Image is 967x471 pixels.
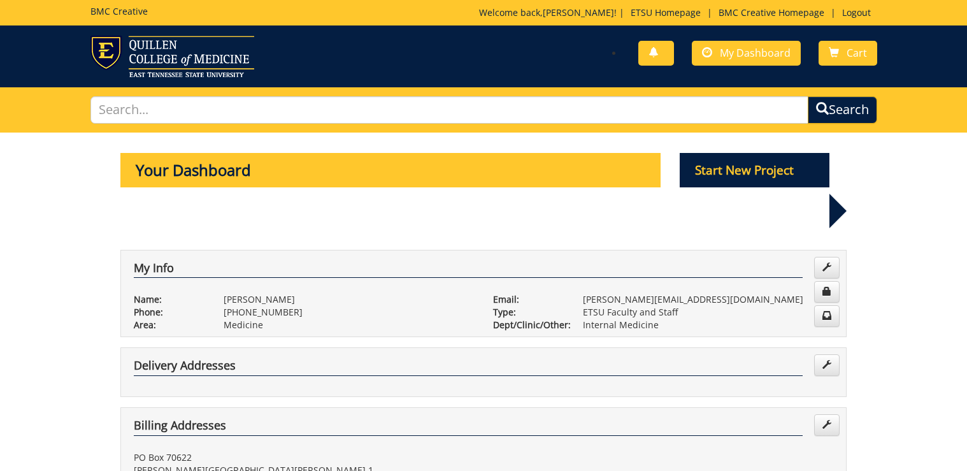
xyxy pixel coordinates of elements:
[720,46,791,60] span: My Dashboard
[134,451,474,464] p: PO Box 70622
[493,319,564,331] p: Dept/Clinic/Other:
[493,306,564,319] p: Type:
[680,153,830,187] p: Start New Project
[836,6,877,18] a: Logout
[814,257,840,279] a: Edit Info
[583,306,833,319] p: ETSU Faculty and Staff
[90,96,808,124] input: Search...
[90,36,254,77] img: ETSU logo
[134,419,803,436] h4: Billing Addresses
[583,293,833,306] p: [PERSON_NAME][EMAIL_ADDRESS][DOMAIN_NAME]
[680,165,830,177] a: Start New Project
[134,293,204,306] p: Name:
[134,319,204,331] p: Area:
[814,281,840,303] a: Change Password
[120,153,661,187] p: Your Dashboard
[224,319,474,331] p: Medicine
[134,306,204,319] p: Phone:
[819,41,877,66] a: Cart
[847,46,867,60] span: Cart
[692,41,801,66] a: My Dashboard
[814,305,840,327] a: Change Communication Preferences
[134,359,803,376] h4: Delivery Addresses
[493,293,564,306] p: Email:
[808,96,877,124] button: Search
[543,6,614,18] a: [PERSON_NAME]
[479,6,877,19] p: Welcome back, ! | | |
[224,306,474,319] p: [PHONE_NUMBER]
[712,6,831,18] a: BMC Creative Homepage
[583,319,833,331] p: Internal Medicine
[224,293,474,306] p: [PERSON_NAME]
[134,262,803,279] h4: My Info
[814,354,840,376] a: Edit Addresses
[624,6,707,18] a: ETSU Homepage
[90,6,148,16] h5: BMC Creative
[814,414,840,436] a: Edit Addresses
